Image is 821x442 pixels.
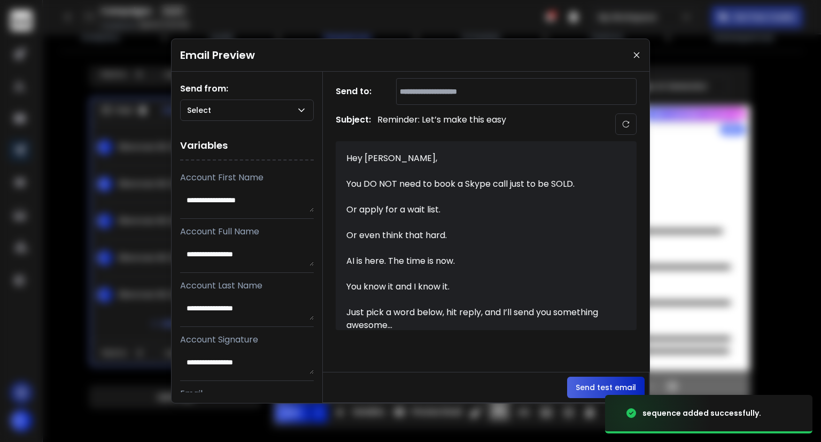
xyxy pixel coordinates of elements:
[346,190,614,216] div: Or apply for a wait list.
[346,280,614,293] div: You know it and I know it.
[180,225,314,238] p: Account Full Name
[642,408,761,418] div: sequence added successfully.
[336,113,371,135] h1: Subject:
[346,255,614,268] div: AI is here. The time is now.
[180,132,314,161] h1: Variables
[336,85,378,98] h1: Send to:
[180,333,314,346] p: Account Signature
[180,171,314,184] p: Account First Name
[346,216,614,242] div: Or even think that hard.
[180,48,255,63] h1: Email Preview
[180,387,314,400] p: Email
[346,306,614,332] div: Just pick a word below, hit reply, and I’ll send you something awesome...
[567,377,645,398] button: Send test email
[377,113,506,135] p: Reminder: Let’s make this easy
[346,178,614,190] div: You DO NOT need to book a Skype call just to be SOLD.
[187,105,215,116] p: Select
[180,82,314,95] h1: Send from:
[346,152,614,165] div: Hey [PERSON_NAME],
[180,279,314,292] p: Account Last Name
